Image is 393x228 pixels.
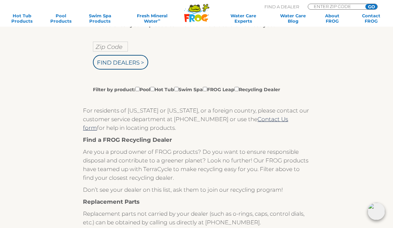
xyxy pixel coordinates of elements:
input: Filter by product:PoolHot TubSwim SpaFROG LeapRecycling Dealer [234,87,239,91]
p: Replacement parts not carried by your dealer (such as o-rings, caps, control dials, etc.) can be ... [83,209,310,227]
a: Water CareBlog [278,13,308,24]
p: Are you a proud owner of FROG products? Do you want to ensure responsible disposal and contribute... [83,147,310,182]
label: Filter by product: Pool Hot Tub Swim Spa FROG Leap Recycling Dealer [93,86,280,93]
p: Don’t see your dealer on this list, ask them to join our recycling program! [83,185,310,194]
a: AboutFROG [317,13,347,24]
a: Fresh MineralWater∞ [124,13,181,24]
a: ContactFROG [356,13,386,24]
input: Filter by product:PoolHot TubSwim SpaFROG LeapRecycling Dealer [150,87,155,91]
input: GO [365,4,377,9]
sup: ∞ [158,18,160,22]
strong: Find a FROG Recycling Dealer [83,136,172,143]
input: Find Dealers > [93,55,148,70]
input: Zip Code Form [313,4,358,9]
p: For residents of [US_STATE] or [US_STATE], or a foreign country, please contact our customer serv... [83,106,310,132]
input: Filter by product:PoolHot TubSwim SpaFROG LeapRecycling Dealer [203,87,207,91]
strong: Replacement Parts [83,198,140,205]
p: Find A Dealer [264,4,299,10]
a: PoolProducts [46,13,76,24]
input: Filter by product:PoolHot TubSwim SpaFROG LeapRecycling Dealer [135,87,140,91]
input: Filter by product:PoolHot TubSwim SpaFROG LeapRecycling Dealer [174,87,179,91]
a: Water CareExperts [217,13,269,24]
a: Hot TubProducts [7,13,37,24]
img: openIcon [368,203,385,220]
a: Swim SpaProducts [85,13,115,24]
